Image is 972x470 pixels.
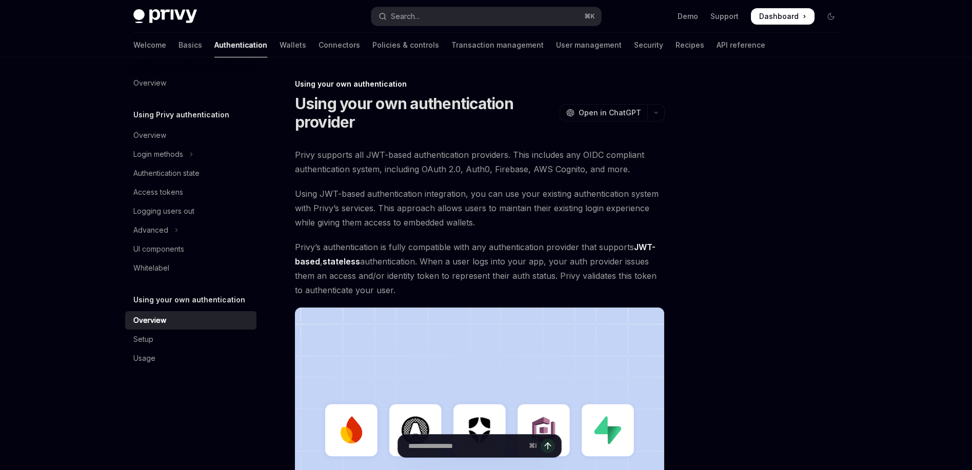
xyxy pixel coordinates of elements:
[678,11,698,22] a: Demo
[710,11,739,22] a: Support
[133,333,153,345] div: Setup
[133,314,166,326] div: Overview
[125,145,256,164] button: Toggle Login methods section
[133,148,183,160] div: Login methods
[133,9,197,24] img: dark logo
[556,33,622,57] a: User management
[451,33,544,57] a: Transaction management
[133,77,166,89] div: Overview
[541,439,555,453] button: Send message
[372,33,439,57] a: Policies & controls
[676,33,704,57] a: Recipes
[584,12,595,21] span: ⌘ K
[125,202,256,220] a: Logging users out
[133,186,183,198] div: Access tokens
[579,108,641,118] span: Open in ChatGPT
[295,240,665,297] span: Privy’s authentication is fully compatible with any authentication provider that supports , authe...
[391,10,420,23] div: Search...
[133,243,184,255] div: UI components
[295,187,665,230] span: Using JWT-based authentication integration, you can use your existing authentication system with ...
[717,33,765,57] a: API reference
[133,294,245,306] h5: Using your own authentication
[295,94,556,131] h1: Using your own authentication provider
[133,205,194,217] div: Logging users out
[214,33,267,57] a: Authentication
[133,262,169,274] div: Whitelabel
[133,109,229,121] h5: Using Privy authentication
[125,74,256,92] a: Overview
[634,33,663,57] a: Security
[823,8,839,25] button: Toggle dark mode
[133,352,155,364] div: Usage
[125,349,256,367] a: Usage
[125,126,256,145] a: Overview
[408,435,525,457] input: Ask a question...
[759,11,799,22] span: Dashboard
[125,259,256,277] a: Whitelabel
[133,167,200,179] div: Authentication state
[560,104,647,121] button: Open in ChatGPT
[133,33,166,57] a: Welcome
[133,129,166,141] div: Overview
[125,164,256,182] a: Authentication state
[125,311,256,330] a: Overview
[125,221,256,239] button: Toggle Advanced section
[295,148,665,176] span: Privy supports all JWT-based authentication providers. This includes any OIDC compliant authentic...
[751,8,815,25] a: Dashboard
[371,7,601,26] button: Open search
[295,79,665,89] div: Using your own authentication
[125,183,256,201] a: Access tokens
[125,330,256,349] a: Setup
[133,224,168,236] div: Advanced
[125,240,256,258] a: UI components
[323,256,360,267] a: stateless
[280,33,306,57] a: Wallets
[178,33,202,57] a: Basics
[319,33,360,57] a: Connectors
